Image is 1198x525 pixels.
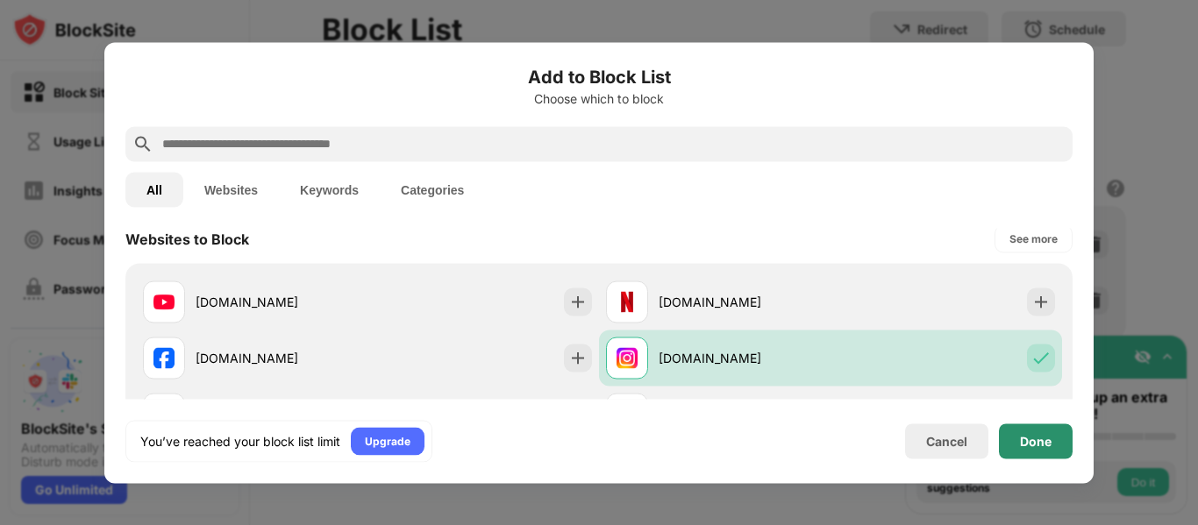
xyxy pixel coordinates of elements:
[196,349,367,367] div: [DOMAIN_NAME]
[153,347,175,368] img: favicons
[125,91,1073,105] div: Choose which to block
[1020,434,1052,448] div: Done
[617,347,638,368] img: favicons
[659,293,831,311] div: [DOMAIN_NAME]
[380,172,485,207] button: Categories
[125,230,249,247] div: Websites to Block
[659,349,831,367] div: [DOMAIN_NAME]
[153,291,175,312] img: favicons
[140,432,340,450] div: You’ve reached your block list limit
[365,432,410,450] div: Upgrade
[132,133,153,154] img: search.svg
[196,293,367,311] div: [DOMAIN_NAME]
[926,434,967,449] div: Cancel
[125,172,183,207] button: All
[125,63,1073,89] h6: Add to Block List
[1009,230,1058,247] div: See more
[183,172,279,207] button: Websites
[279,172,380,207] button: Keywords
[617,291,638,312] img: favicons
